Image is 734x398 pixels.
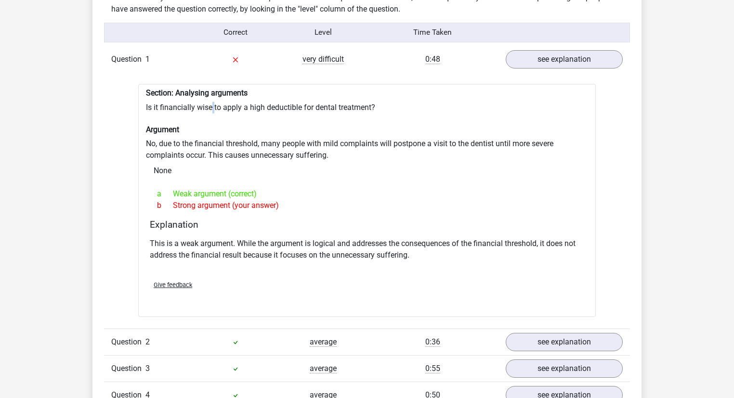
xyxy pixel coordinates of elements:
span: average [310,337,337,347]
div: None [146,161,588,180]
a: see explanation [506,359,623,378]
h4: Explanation [150,219,584,230]
a: see explanation [506,333,623,351]
div: Time Taken [367,27,498,38]
div: Weak argument (correct) [150,188,584,200]
span: b [157,200,173,211]
span: 2 [145,337,150,346]
span: 1 [145,55,150,64]
div: Level [279,27,367,38]
span: average [310,364,337,373]
span: Question [111,54,145,65]
span: a [157,188,173,200]
p: This is a weak argument. While the argument is logical and addresses the consequences of the fina... [150,238,584,261]
span: very difficult [302,55,344,64]
h6: Section: Analysing arguments [146,88,588,97]
div: Is it financially wise to apply a high deductible for dental treatment? No, due to the financial ... [138,84,596,317]
div: Strong argument (your answer) [150,200,584,211]
span: Question [111,336,145,348]
span: 0:36 [425,337,440,347]
span: Give feedback [154,281,192,288]
a: see explanation [506,50,623,69]
h6: Argument [146,125,588,134]
span: 0:48 [425,55,440,64]
span: 3 [145,364,150,373]
span: Question [111,363,145,374]
span: 0:55 [425,364,440,373]
div: Correct [192,27,280,38]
